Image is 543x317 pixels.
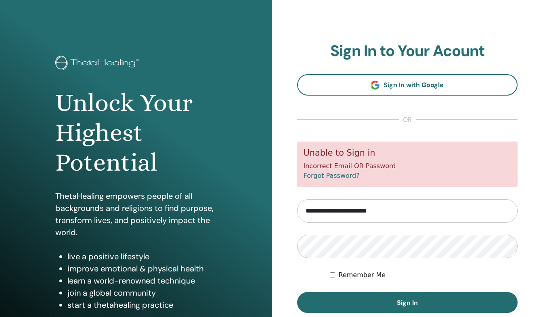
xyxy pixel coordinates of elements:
[384,81,444,89] span: Sign In with Google
[55,190,216,238] p: ThetaHealing empowers people of all backgrounds and religions to find purpose, transform lives, a...
[297,142,518,187] div: Incorrect Email OR Password
[67,287,216,299] li: join a global community
[67,299,216,311] li: start a thetahealing practice
[67,263,216,275] li: improve emotional & physical health
[55,88,216,178] h1: Unlock Your Highest Potential
[330,270,518,280] div: Keep me authenticated indefinitely or until I manually logout
[297,74,518,96] a: Sign In with Google
[399,115,416,125] span: or
[338,270,386,280] label: Remember Me
[67,250,216,263] li: live a positive lifestyle
[297,42,518,60] h2: Sign In to Your Acount
[297,292,518,313] button: Sign In
[397,298,418,307] span: Sign In
[304,172,360,179] a: Forgot Password?
[304,148,512,158] h5: Unable to Sign in
[67,275,216,287] li: learn a world-renowned technique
